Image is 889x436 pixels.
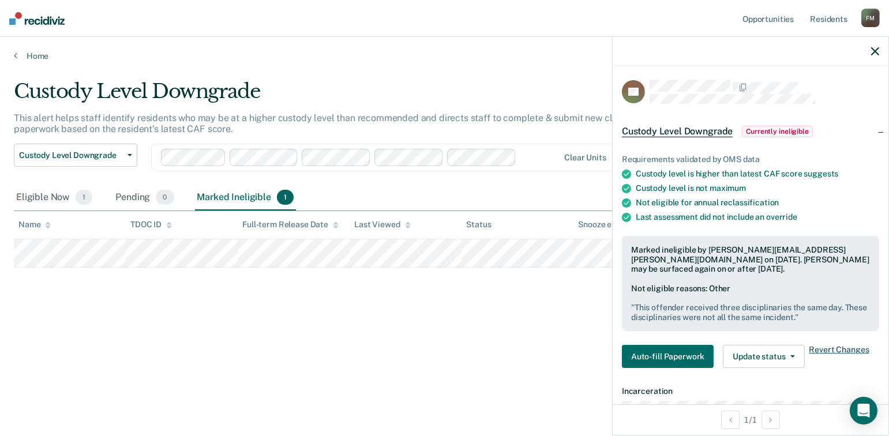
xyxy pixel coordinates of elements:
span: 1 [76,190,92,205]
span: Custody Level Downgrade [19,151,123,160]
div: Not eligible reasons: Other [631,284,870,322]
pre: " This offender received three disciplinaries the same day. These disciplinaries were not all the... [631,303,870,322]
div: Clear units [564,153,606,163]
img: Recidiviz [9,12,65,25]
div: Pending [113,185,176,211]
div: TDOC ID [130,220,172,230]
span: 1 [277,190,294,205]
span: Revert Changes [809,345,869,368]
span: maximum [710,183,746,193]
span: reclassification [721,198,779,207]
div: Last assessment did not include an [636,212,879,222]
a: Navigate to form link [622,345,718,368]
button: Next Opportunity [762,411,780,429]
dt: Incarceration [622,386,879,396]
a: Home [14,51,875,61]
div: F M [861,9,880,27]
span: Currently ineligible [742,126,813,137]
p: This alert helps staff identify residents who may be at a higher custody level than recommended a... [14,112,661,134]
button: Auto-fill Paperwork [622,345,714,368]
span: suggests [804,169,839,178]
button: Update status [723,345,804,368]
div: 1 / 1 [613,404,888,435]
span: override [766,212,797,221]
div: Not eligible for annual [636,198,879,208]
div: Status [466,220,491,230]
div: Snooze ends in [578,220,643,230]
div: Custody level is higher than latest CAF score [636,169,879,179]
div: Custody Level Downgrade [14,80,681,112]
button: Previous Opportunity [721,411,740,429]
div: Marked ineligible by [PERSON_NAME][EMAIL_ADDRESS][PERSON_NAME][DOMAIN_NAME] on [DATE]. [PERSON_NA... [631,245,870,274]
div: Custody Level DowngradeCurrently ineligible [613,113,888,150]
div: Name [18,220,51,230]
div: Last Viewed [354,220,410,230]
div: Open Intercom Messenger [850,397,877,424]
div: Eligible Now [14,185,95,211]
div: Custody level is not [636,183,879,193]
div: Requirements validated by OMS data [622,155,879,164]
div: Marked Ineligible [195,185,297,211]
span: 0 [156,190,174,205]
div: Full-term Release Date [242,220,339,230]
span: Custody Level Downgrade [622,126,733,137]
